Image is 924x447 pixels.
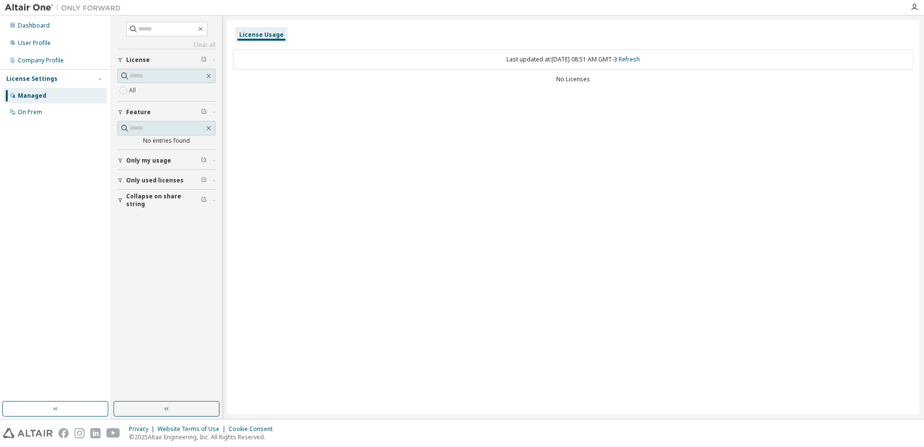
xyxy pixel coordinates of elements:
[117,170,216,191] button: Only used licenses
[106,428,120,438] img: youtube.svg
[18,92,46,100] div: Managed
[3,428,53,438] img: altair_logo.svg
[201,56,207,64] span: Clear filter
[201,177,207,184] span: Clear filter
[239,31,284,39] div: License Usage
[129,433,278,441] p: © 2025 Altair Engineering, Inc. All Rights Reserved.
[74,428,85,438] img: instagram.svg
[18,22,50,30] div: Dashboard
[126,193,201,208] span: Collapse on share string
[233,49,913,70] div: Last updated at: [DATE] 08:51 AM GMT-3
[158,425,229,433] div: Website Terms of Use
[126,177,184,184] span: Only used licenses
[126,157,171,164] span: Only my usage
[126,56,150,64] span: License
[117,190,216,211] button: Collapse on share string
[5,3,126,13] img: Altair One
[126,108,151,116] span: Feature
[619,55,640,63] a: Refresh
[18,57,64,64] div: Company Profile
[117,49,216,71] button: License
[90,428,101,438] img: linkedin.svg
[229,425,278,433] div: Cookie Consent
[129,85,138,96] label: All
[233,75,913,83] div: No Licenses
[18,39,51,47] div: User Profile
[129,425,158,433] div: Privacy
[201,108,207,116] span: Clear filter
[58,428,69,438] img: facebook.svg
[117,150,216,171] button: Only my usage
[201,157,207,164] span: Clear filter
[117,41,216,49] a: Clear all
[201,196,207,204] span: Clear filter
[117,102,216,123] button: Feature
[6,75,58,83] div: License Settings
[18,108,42,116] div: On Prem
[117,137,216,145] div: No entries found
